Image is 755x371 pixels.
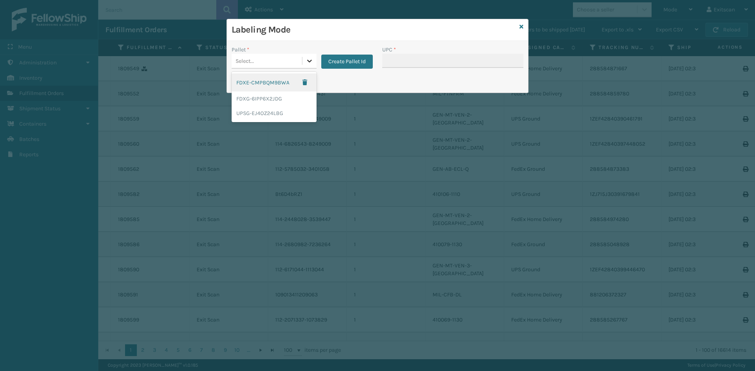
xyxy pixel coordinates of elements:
[236,57,254,65] div: Select...
[232,24,516,36] h3: Labeling Mode
[232,73,317,91] div: FDXE-CMPBQM9BWA
[382,46,396,54] label: UPC
[321,55,373,69] button: Create Pallet Id
[232,106,317,121] div: UPSG-EJ4OZ24LBG
[232,46,249,54] label: Pallet
[232,91,317,106] div: FDXG-6IPP6X2JDG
